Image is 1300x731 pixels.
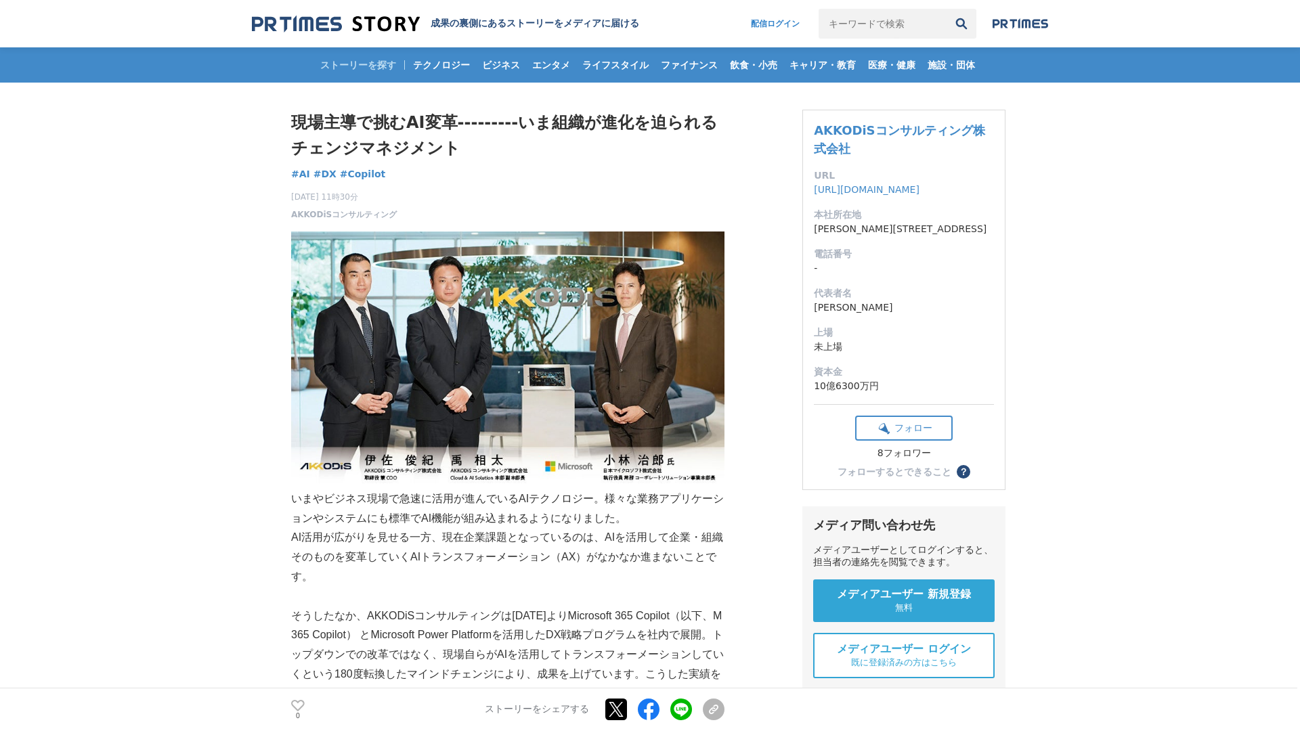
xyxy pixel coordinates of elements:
[291,713,305,719] p: 0
[527,47,576,83] a: エンタメ
[340,167,386,181] a: #Copilot
[252,15,420,33] img: 成果の裏側にあるストーリーをメディアに届ける
[959,467,968,477] span: ？
[477,47,525,83] a: ビジネス
[784,47,861,83] a: キャリア・教育
[485,704,589,716] p: ストーリーをシェアする
[724,59,783,71] span: 飲食・小売
[291,528,724,586] p: AI活用が広がりを見せる一方、現在企業課題となっているのは、AIを活用して企業・組織そのものを変革していくAIトランスフォーメーション（AX）がなかなか進まないことです。
[863,47,921,83] a: 医療・健康
[655,59,723,71] span: ファイナンス
[291,489,724,529] p: いまやビジネス現場で急速に活用が進んでいるAIテクノロジー。様々な業務アプリケーションやシステムにも標準でAI機能が組み込まれるようになりました。
[291,167,310,181] a: #AI
[814,169,994,183] dt: URL
[814,326,994,340] dt: 上場
[291,208,397,221] a: AKKODiSコンサルティング
[814,286,994,301] dt: 代表者名
[895,602,913,614] span: 無料
[813,579,995,622] a: メディアユーザー 新規登録 無料
[814,247,994,261] dt: 電話番号
[724,47,783,83] a: 飲食・小売
[993,18,1048,29] img: prtimes
[922,47,980,83] a: 施設・団体
[577,59,654,71] span: ライフスタイル
[814,379,994,393] dd: 10億6300万円
[947,9,976,39] button: 検索
[813,633,995,678] a: メディアユーザー ログイン 既に登録済みの方はこちら
[814,301,994,315] dd: [PERSON_NAME]
[340,168,386,180] span: #Copilot
[814,365,994,379] dt: 資本金
[291,191,397,203] span: [DATE] 11時30分
[737,9,813,39] a: 配信ログイン
[431,18,639,30] h2: 成果の裏側にあるストーリーをメディアに届ける
[291,110,724,162] h1: 現場主導で挑むAI変革---------いま組織が進化を迫られるチェンジマネジメント
[577,47,654,83] a: ライフスタイル
[784,59,861,71] span: キャリア・教育
[922,59,980,71] span: 施設・団体
[851,657,957,669] span: 既に登録済みの方はこちら
[527,59,576,71] span: エンタメ
[252,15,639,33] a: 成果の裏側にあるストーリーをメディアに届ける 成果の裏側にあるストーリーをメディアに届ける
[855,447,953,460] div: 8フォロワー
[837,642,971,657] span: メディアユーザー ログイン
[655,47,723,83] a: ファイナンス
[863,59,921,71] span: 医療・健康
[813,517,995,533] div: メディア問い合わせ先
[313,167,337,181] a: #DX
[408,47,475,83] a: テクノロジー
[855,416,953,441] button: フォロー
[957,465,970,479] button: ？
[813,544,995,569] div: メディアユーザーとしてログインすると、担当者の連絡先を閲覧できます。
[814,184,919,195] a: [URL][DOMAIN_NAME]
[814,222,994,236] dd: [PERSON_NAME][STREET_ADDRESS]
[838,467,951,477] div: フォローするとできること
[814,123,984,156] a: AKKODiSコンサルティング株式会社
[819,9,947,39] input: キーワードで検索
[291,231,724,489] img: thumbnail_66cfa950-8a07-11f0-80eb-f5006d99917d.png
[837,588,971,602] span: メディアユーザー 新規登録
[477,59,525,71] span: ビジネス
[814,261,994,275] dd: -
[408,59,475,71] span: テクノロジー
[291,168,310,180] span: #AI
[814,208,994,222] dt: 本社所在地
[814,340,994,354] dd: 未上場
[313,168,337,180] span: #DX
